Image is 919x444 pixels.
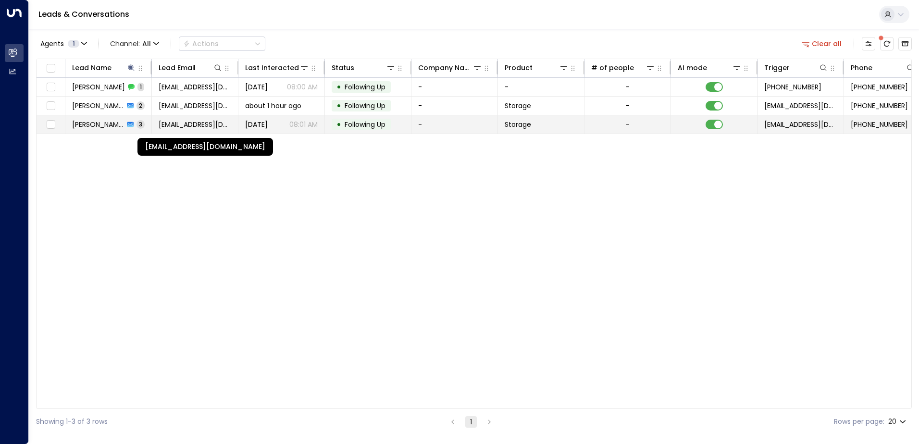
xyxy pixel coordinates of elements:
div: AI mode [678,62,707,74]
div: 20 [888,415,908,429]
div: Company Name [418,62,482,74]
span: about 1 hour ago [245,101,301,111]
span: Toggle select row [45,100,57,112]
div: # of people [591,62,655,74]
span: Following Up [345,101,385,111]
button: Channel:All [106,37,163,50]
div: Lead Email [159,62,196,74]
div: • [336,116,341,133]
div: Product [505,62,533,74]
div: Showing 1-3 of 3 rows [36,417,108,427]
div: # of people [591,62,634,74]
span: Sep 18, 2025 [245,120,268,129]
div: Lead Email [159,62,223,74]
td: - [411,97,498,115]
a: Leads & Conversations [38,9,129,20]
span: Storage [505,101,531,111]
div: Actions [183,39,219,48]
div: Last Interacted [245,62,299,74]
span: 1 [68,40,79,48]
span: leads@space-station.co.uk [764,120,837,129]
span: 3 [137,120,145,128]
span: There are new threads available. Refresh the grid to view the latest updates. [880,37,894,50]
span: Agents [40,40,64,47]
div: Status [332,62,396,74]
button: Archived Leads [898,37,912,50]
div: Product [505,62,569,74]
button: Clear all [798,37,846,50]
div: Last Interacted [245,62,309,74]
span: +447861174280 [851,82,908,92]
button: page 1 [465,416,477,428]
span: +447861174280 [851,120,908,129]
div: Company Name [418,62,472,74]
div: Lead Name [72,62,112,74]
td: - [498,78,584,96]
div: • [336,79,341,95]
button: Agents1 [36,37,90,50]
span: Joe Rogers [72,82,125,92]
span: Joe Rogers [72,101,124,111]
nav: pagination navigation [447,416,496,428]
span: joe_rogers_86@yahoo.co.uk [159,120,231,129]
span: All [142,40,151,48]
span: +447861174280 [764,82,821,92]
td: - [411,78,498,96]
div: Button group with a nested menu [179,37,265,51]
div: [EMAIL_ADDRESS][DOMAIN_NAME] [137,138,273,156]
span: Storage [505,120,531,129]
p: 08:01 AM [289,120,318,129]
span: joe_rogers_86@yahoo.co.uk [159,101,231,111]
div: Lead Name [72,62,136,74]
div: - [626,82,630,92]
p: 08:00 AM [287,82,318,92]
span: leads@space-station.co.uk [764,101,837,111]
div: - [626,101,630,111]
span: Following Up [345,82,385,92]
span: +447861174280 [851,101,908,111]
span: 2 [137,101,145,110]
div: - [626,120,630,129]
div: Phone [851,62,915,74]
button: Actions [179,37,265,51]
span: Joe Rogers [72,120,124,129]
label: Rows per page: [834,417,884,427]
span: Sep 16, 2025 [245,82,268,92]
span: Channel: [106,37,163,50]
div: • [336,98,341,114]
div: AI mode [678,62,742,74]
span: 1 [137,83,144,91]
button: Customize [862,37,875,50]
span: Following Up [345,120,385,129]
span: Toggle select all [45,62,57,74]
div: Phone [851,62,872,74]
td: - [411,115,498,134]
span: joe_rogers_86@yahoo.co.uk [159,82,231,92]
span: Toggle select row [45,119,57,131]
div: Trigger [764,62,790,74]
span: Toggle select row [45,81,57,93]
div: Trigger [764,62,828,74]
div: Status [332,62,354,74]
